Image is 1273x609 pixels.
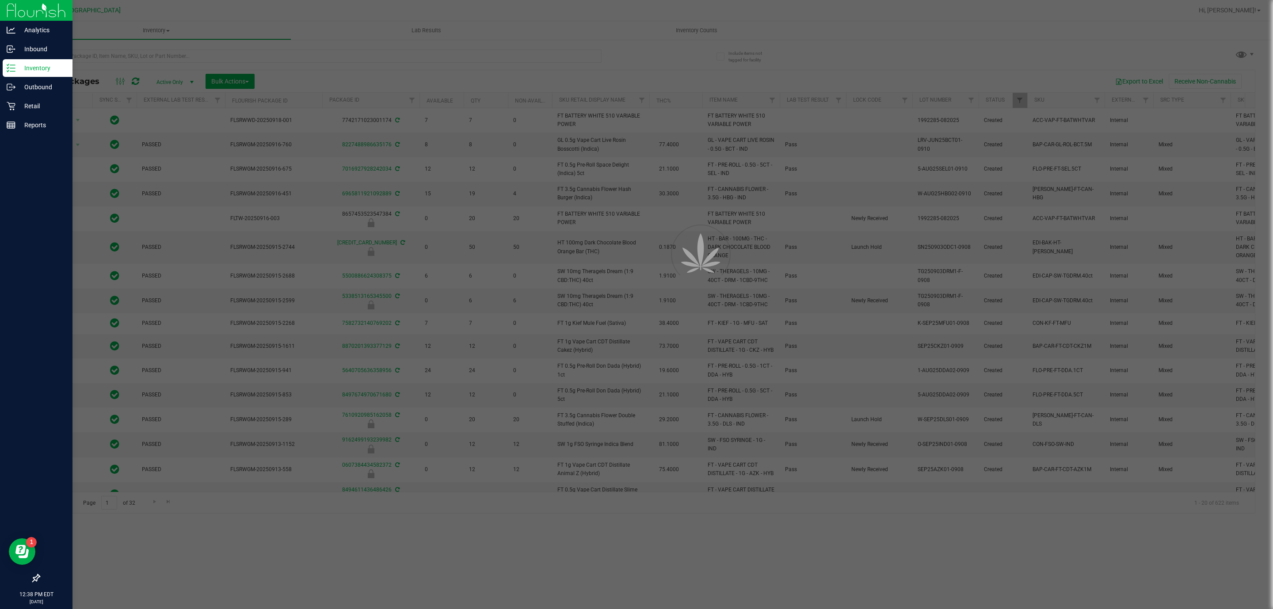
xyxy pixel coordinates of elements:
[15,44,69,54] p: Inbound
[7,45,15,53] inline-svg: Inbound
[7,26,15,34] inline-svg: Analytics
[7,121,15,129] inline-svg: Reports
[9,538,35,565] iframe: Resource center
[7,102,15,110] inline-svg: Retail
[26,537,37,548] iframe: Resource center unread badge
[7,83,15,91] inline-svg: Outbound
[15,101,69,111] p: Retail
[4,598,69,605] p: [DATE]
[15,120,69,130] p: Reports
[4,590,69,598] p: 12:38 PM EDT
[15,63,69,73] p: Inventory
[15,82,69,92] p: Outbound
[7,64,15,72] inline-svg: Inventory
[15,25,69,35] p: Analytics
